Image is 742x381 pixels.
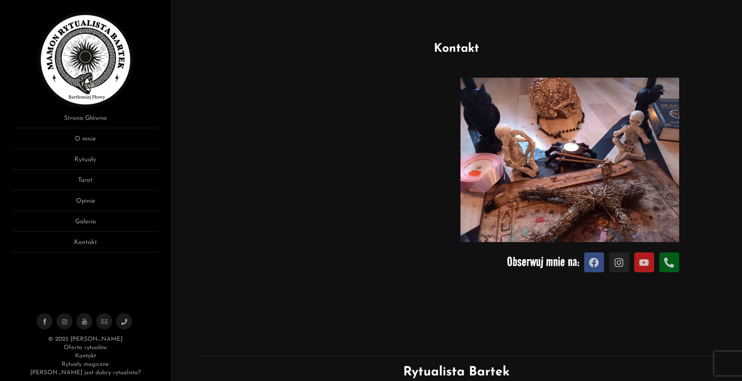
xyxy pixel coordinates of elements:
[12,113,159,128] a: Strona Główna
[12,238,159,252] a: Kontakt
[75,353,96,359] a: Kontakt
[64,345,107,351] a: Oferta rytuałów
[38,12,133,107] img: Rytualista Bartek
[12,176,159,190] a: Tarot
[12,196,159,211] a: Opinie
[30,370,141,376] a: [PERSON_NAME] jest dobry rytualista?
[460,250,580,273] p: Obserwuj mnie na:
[12,134,159,149] a: O mnie
[12,155,159,170] a: Rytuały
[62,361,109,367] a: Rytuały magiczne
[183,40,730,58] h2: Kontakt
[12,217,159,232] a: Galeria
